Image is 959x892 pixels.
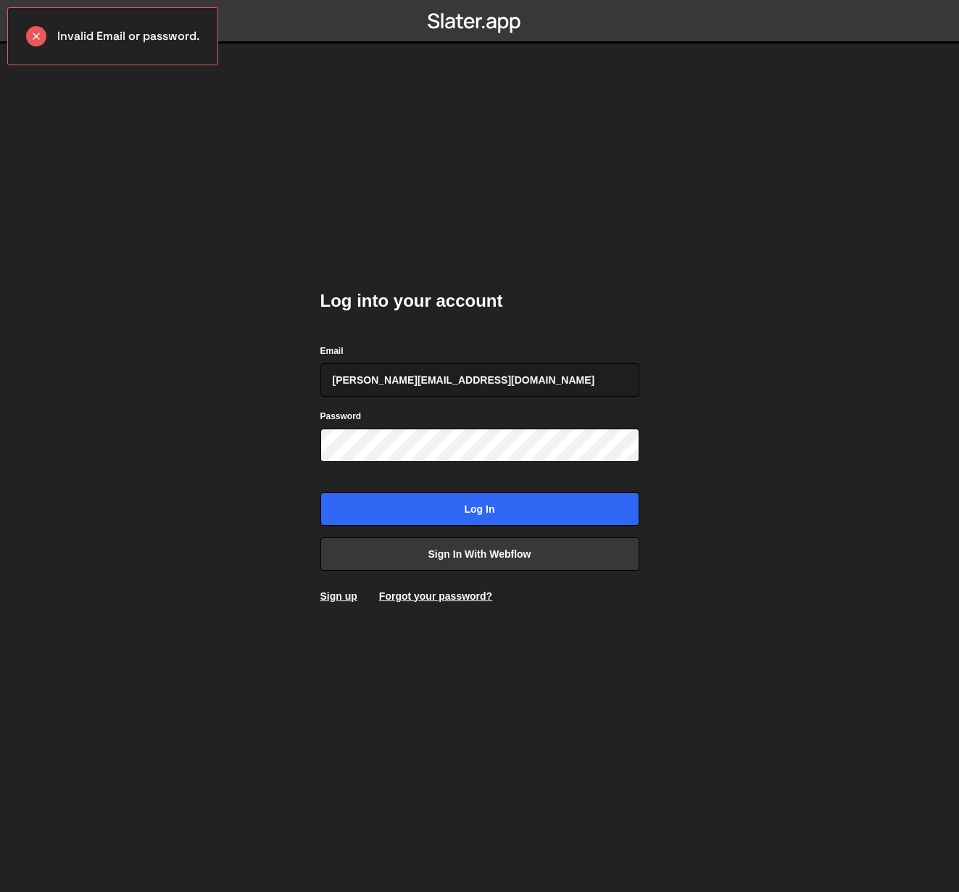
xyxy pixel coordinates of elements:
[320,492,639,526] input: Log in
[320,344,344,358] label: Email
[320,289,639,313] h2: Log into your account
[320,590,357,602] a: Sign up
[320,409,362,424] label: Password
[7,7,218,65] div: Invalid Email or password.
[320,537,639,571] a: Sign in with Webflow
[379,590,492,602] a: Forgot your password?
